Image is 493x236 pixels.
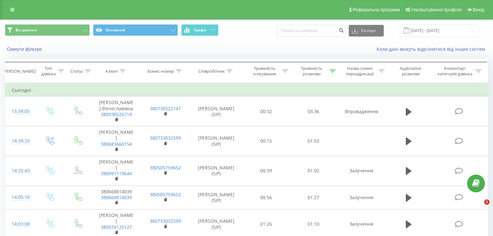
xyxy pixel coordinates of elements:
a: Коли дані можуть відрізнятися вiд інших систем [377,46,488,52]
span: Всі дзвінки [16,27,37,33]
button: Основний [93,24,178,36]
div: Бізнес номер [147,69,174,74]
td: 380668814039 [92,186,141,209]
a: 380991119644 [101,170,132,177]
div: Співробітник [198,69,225,74]
div: 14:03:08 [12,218,29,231]
button: Всі дзвінки [5,24,90,36]
div: Статус [70,69,83,74]
div: Коментар/категорія дзвінка [436,66,474,77]
span: 1 [484,199,489,205]
td: [PERSON_NAME] (SIP) [190,156,243,186]
td: 00:32 [243,97,290,126]
a: 380970125127 [101,224,132,230]
td: [PERSON_NAME] [92,156,141,186]
div: [PERSON_NAME] [3,69,36,74]
span: Вихід [473,7,484,12]
div: Аудіозапис розмови [392,66,430,77]
div: 14:32:43 [12,165,29,177]
iframe: Intercom live chat [471,199,487,215]
button: Графік [181,24,218,36]
a: 380730522147 [150,105,181,112]
a: 380733032599 [150,135,181,141]
a: 380683660154 [101,141,132,147]
td: [PERSON_NAME] В’ячеславівна [92,97,141,126]
input: Пошук за номером [277,25,346,37]
div: Назва схеми переадресації [343,66,377,77]
a: 380505759652 [150,191,181,198]
a: 380733032599 [150,218,181,224]
td: 00:56 [243,186,290,209]
div: 14:05:10 [12,191,29,204]
td: Сьогодні [5,84,488,97]
button: Скинути фільтри [5,46,45,52]
div: Клієнт [106,69,118,74]
a: 380938526710 [101,111,132,117]
td: [PERSON_NAME] (SIP) [190,186,243,209]
td: [PERSON_NAME] (SIP) [190,97,243,126]
span: Реферальна програма [353,7,400,12]
td: 00:15 [243,126,290,156]
div: Тривалість розмови [296,66,328,77]
td: 01:02 [290,156,337,186]
td: Залучення [337,156,386,186]
td: 03:36 [290,97,337,126]
div: 14:39:33 [12,135,29,147]
span: Налаштування профілю [411,7,462,12]
a: 380668814039 [101,194,132,200]
td: 01:27 [290,186,337,209]
div: 15:58:05 [12,105,29,118]
span: Графік [194,28,206,32]
td: [PERSON_NAME] (SIP) [190,126,243,156]
td: [PERSON_NAME] [92,126,141,156]
td: Впровадження [337,97,386,126]
td: Залучення [337,186,386,209]
td: 01:53 [290,126,337,156]
div: Тривалість очікування [249,66,281,77]
div: Тип дзвінка [41,66,56,77]
td: 00:39 [243,156,290,186]
button: Експорт [349,25,384,37]
a: 380505759652 [150,165,181,171]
